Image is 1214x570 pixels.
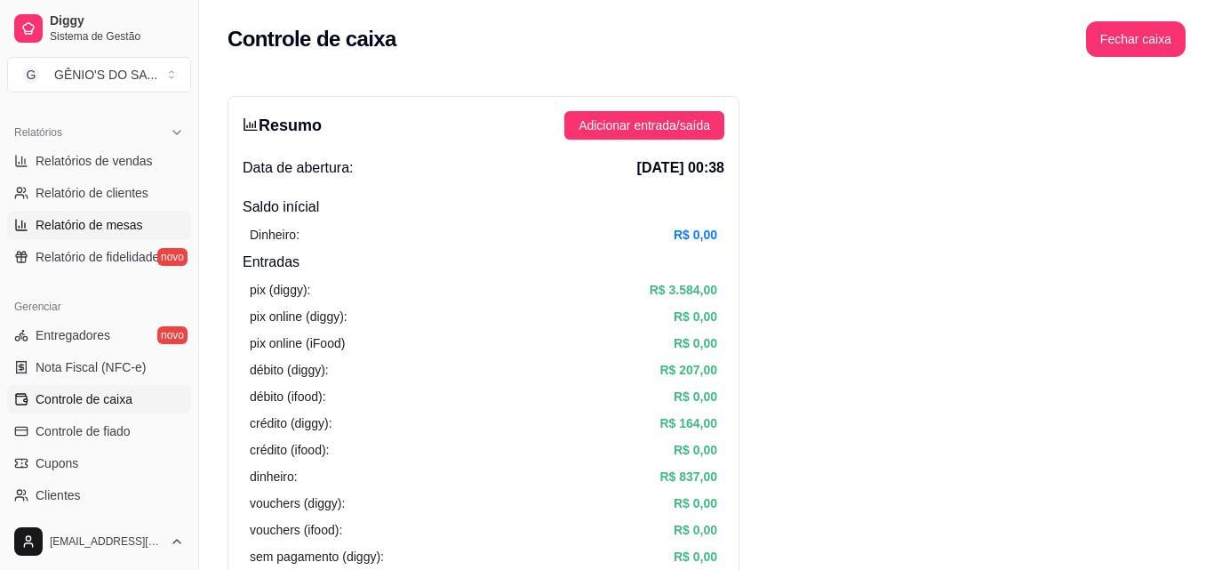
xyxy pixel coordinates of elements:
span: [DATE] 00:38 [637,157,724,179]
span: G [22,66,40,84]
article: R$ 164,00 [659,413,717,433]
article: R$ 0,00 [674,387,717,406]
a: Cupons [7,449,191,478]
span: Relatórios [14,125,62,140]
a: Relatório de mesas [7,211,191,239]
a: Relatório de clientes [7,179,191,207]
article: crédito (ifood): [250,440,329,460]
article: pix (diggy): [250,280,310,300]
span: Adicionar entrada/saída [579,116,710,135]
h2: Controle de caixa [228,25,396,53]
div: GÊNIO'S DO SA ... [54,66,157,84]
article: R$ 3.584,00 [650,280,717,300]
h4: Entradas [243,252,724,273]
h4: Saldo inícial [243,197,724,218]
span: Sistema de Gestão [50,29,184,44]
span: Nota Fiscal (NFC-e) [36,358,146,376]
button: Select a team [7,57,191,92]
article: pix online (diggy): [250,307,347,326]
article: R$ 0,00 [674,547,717,566]
a: Entregadoresnovo [7,321,191,349]
button: Fechar caixa [1086,21,1186,57]
article: R$ 0,00 [674,494,717,513]
a: Controle de caixa [7,385,191,413]
article: R$ 0,00 [674,520,717,540]
span: [EMAIL_ADDRESS][DOMAIN_NAME] [50,534,163,549]
a: Relatório de fidelidadenovo [7,243,191,271]
a: Controle de fiado [7,417,191,446]
span: Clientes [36,486,81,504]
article: crédito (diggy): [250,413,332,433]
a: Clientes [7,481,191,510]
article: R$ 207,00 [659,360,717,380]
article: pix online (iFood) [250,333,345,353]
article: R$ 0,00 [674,333,717,353]
article: sem pagamento (diggy): [250,547,384,566]
span: Cupons [36,454,78,472]
article: vouchers (ifood): [250,520,342,540]
span: Data de abertura: [243,157,354,179]
span: bar-chart [243,116,259,132]
a: Relatórios de vendas [7,147,191,175]
span: Controle de fiado [36,422,131,440]
span: Relatório de clientes [36,184,148,202]
article: R$ 0,00 [674,307,717,326]
article: dinheiro: [250,467,298,486]
article: R$ 837,00 [659,467,717,486]
article: R$ 0,00 [674,225,717,245]
span: Relatório de fidelidade [36,248,159,266]
a: Nota Fiscal (NFC-e) [7,353,191,381]
span: Diggy [50,13,184,29]
article: débito (ifood): [250,387,326,406]
article: vouchers (diggy): [250,494,345,513]
span: Relatório de mesas [36,216,143,234]
article: R$ 0,00 [674,440,717,460]
button: Adicionar entrada/saída [564,111,724,140]
button: [EMAIL_ADDRESS][DOMAIN_NAME] [7,520,191,563]
a: DiggySistema de Gestão [7,7,191,50]
article: Dinheiro: [250,225,300,245]
div: Gerenciar [7,293,191,321]
span: Controle de caixa [36,390,132,408]
span: Entregadores [36,326,110,344]
article: débito (diggy): [250,360,329,380]
span: Relatórios de vendas [36,152,153,170]
h3: Resumo [243,113,322,138]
